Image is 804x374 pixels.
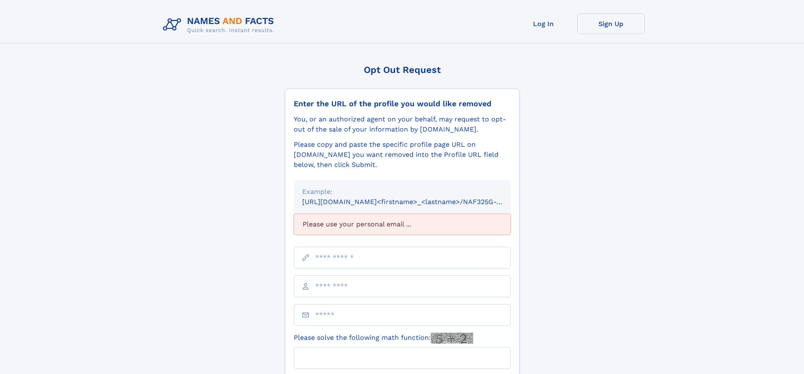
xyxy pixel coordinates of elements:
div: Enter the URL of the profile you would like removed [294,99,511,108]
div: Example: [302,187,502,197]
img: Logo Names and Facts [160,13,281,36]
div: You, or an authorized agent on your behalf, may request to opt-out of the sale of your informatio... [294,114,511,135]
a: Sign Up [577,13,645,34]
div: Opt Out Request [285,65,520,75]
div: Please copy and paste the specific profile page URL on [DOMAIN_NAME] you want removed into the Pr... [294,140,511,170]
small: [URL][DOMAIN_NAME]<firstname>_<lastname>/NAF325G-xxxxxxxx [302,198,527,206]
a: Log In [510,13,577,34]
label: Please solve the following math function: [294,333,473,344]
div: Please use your personal email ... [294,214,511,235]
